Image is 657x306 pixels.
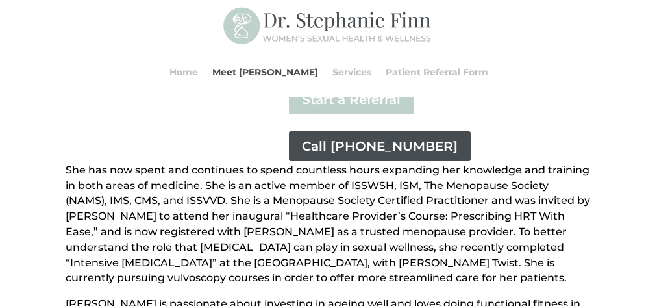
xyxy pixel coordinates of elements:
a: Patient Referral Form [386,47,488,97]
p: She has now spent and continues to spend countless hours expanding her knowledge and training in ... [66,162,591,296]
a: Home [169,47,198,97]
a: Call [PHONE_NUMBER] [288,130,472,162]
a: Start a Referral [288,83,415,116]
a: Meet [PERSON_NAME] [212,47,318,97]
a: Services [332,47,371,97]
